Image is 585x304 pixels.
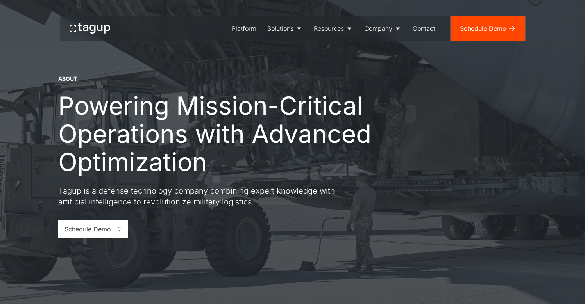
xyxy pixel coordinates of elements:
div: Schedule Demo [64,224,111,234]
a: Solutions [262,16,308,41]
div: About [58,75,77,83]
a: Contact [407,16,441,41]
a: Schedule Demo [58,220,128,238]
div: Contact [413,24,435,33]
div: Solutions [267,24,293,33]
div: Resources [314,24,344,33]
div: Schedule Demo [460,24,506,33]
div: Platform [232,24,256,33]
a: Platform [226,16,262,41]
a: Schedule Demo [451,16,525,41]
a: Resources [308,16,359,41]
p: Tagup is a defense technology company combining expert knowledge with artificial intelligence to ... [58,185,340,207]
h1: Powering Mission-Critical Operations with Advanced Optimization [58,92,386,176]
div: Company [364,24,392,33]
a: Company [359,16,407,41]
